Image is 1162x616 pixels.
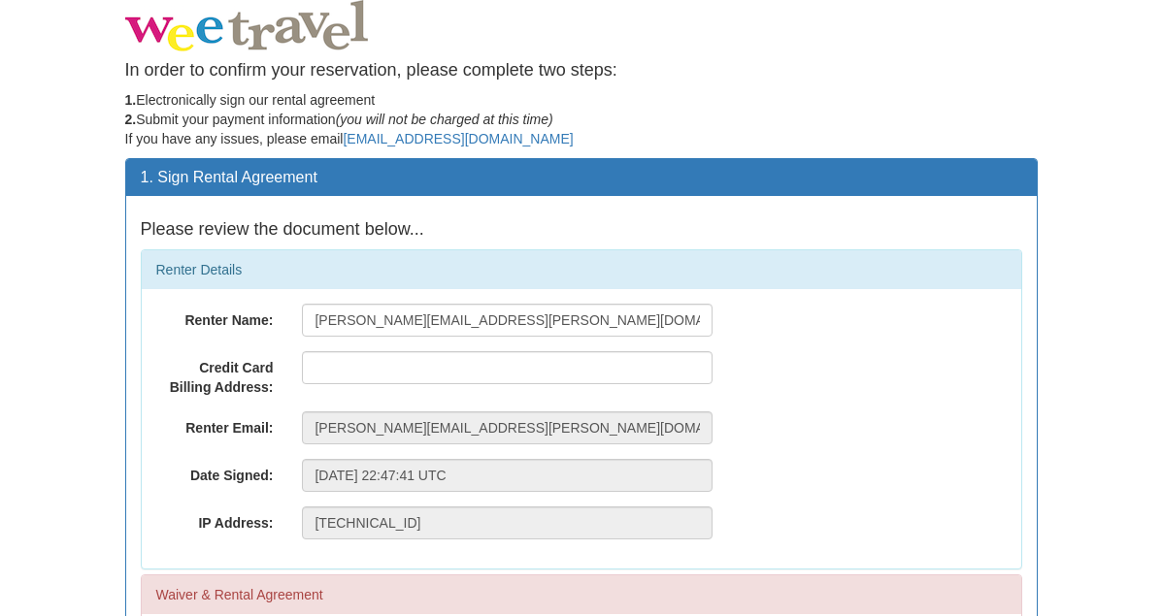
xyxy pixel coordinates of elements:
div: Renter Details [142,250,1021,289]
a: [EMAIL_ADDRESS][DOMAIN_NAME] [343,131,573,146]
strong: 2. [125,112,137,127]
label: Renter Email: [142,411,288,438]
strong: 1. [125,92,137,108]
h4: Please review the document below... [141,220,1022,240]
h3: 1. Sign Rental Agreement [141,169,1022,186]
label: Credit Card Billing Address: [142,351,288,397]
em: (you will not be charged at this time) [336,112,553,127]
label: IP Address: [142,506,288,533]
p: Electronically sign our rental agreement Submit your payment information If you have any issues, ... [125,90,1038,148]
label: Renter Name: [142,304,288,330]
div: Waiver & Rental Agreement [142,575,1021,614]
label: Date Signed: [142,459,288,485]
h4: In order to confirm your reservation, please complete two steps: [125,61,1038,81]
